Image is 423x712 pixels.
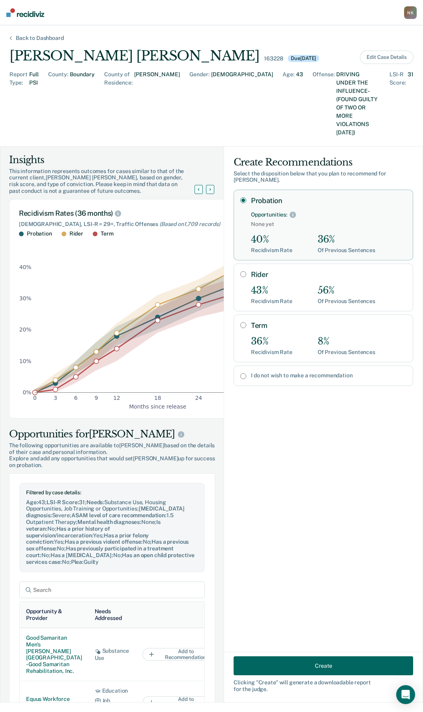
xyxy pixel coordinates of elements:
label: Term [251,321,406,330]
text: 6 [74,395,78,401]
div: Insights [9,154,204,166]
div: County : [48,70,68,137]
text: 10% [19,358,32,364]
button: Create [234,656,413,675]
div: County of Residence : [104,70,133,137]
div: Opportunities: [251,211,287,218]
div: 8% [318,336,375,347]
button: Add to Recommendation [142,696,221,709]
label: Rider [251,270,406,279]
div: Offense : [313,70,335,137]
text: 9 [95,395,98,401]
button: Add to Recommendation [142,648,221,661]
span: [MEDICAL_DATA] diagnosis : [26,505,185,518]
span: LSI-R Score : [47,499,79,505]
div: Opportunities for [PERSON_NAME] [9,428,215,441]
div: [DEMOGRAPHIC_DATA] [211,70,273,137]
text: 20% [19,326,32,333]
div: Education [95,688,130,694]
text: 18 [154,395,161,401]
div: 43 ; 31 ; Substance Use, Housing Opportunities, Job Training or Opportunities ; Severe ; 1.5 Outp... [26,499,198,565]
span: Has a previous sex offense : [26,539,189,552]
div: Term [101,230,113,237]
span: Has a prior felony conviction : [26,532,149,545]
div: Substance Use [95,648,130,661]
div: Boundary [70,70,95,137]
div: [PERSON_NAME] [134,70,180,137]
div: Recidivism Rate [251,349,292,356]
div: [PERSON_NAME] [PERSON_NAME] [9,48,259,64]
div: Open Intercom Messenger [396,685,415,704]
span: Plea : [71,559,84,565]
span: None yet [251,221,406,228]
div: Opportunity & Provider [26,608,82,622]
div: Of Previous Sentences [318,247,375,254]
div: Filtered by case details: [26,490,198,496]
g: x-axis tick label [33,395,284,401]
span: Has a prior history of supervision/incarceration : [26,526,110,539]
span: Mental health diagnoses : [77,519,141,525]
div: 43% [251,285,292,296]
img: Recidiviz [6,8,44,17]
span: Has a previous violent offense : [65,539,143,545]
div: Needs Addressed [95,608,130,622]
div: 40% [251,234,292,245]
text: 24 [195,395,202,401]
span: (Based on 1,709 records ) [159,221,220,227]
div: 56% [318,285,375,296]
text: 30% [19,295,32,301]
text: Months since release [129,403,186,410]
span: Needs : [86,499,104,505]
div: This information represents outcomes for cases similar to that of the current client, [PERSON_NAM... [9,168,204,194]
span: Age : [26,499,38,505]
div: 163228 [264,55,283,62]
div: Equus Workforce Solutions - Equus [26,696,82,709]
div: DRIVING UNDER THE INFLUENCE-(FOUND GUILTY OF TWO OR MORE VIOLATIONS [DATE]) [336,70,380,137]
div: 36% [318,234,375,245]
div: 43 [296,70,303,137]
div: Of Previous Sentences [318,298,375,305]
div: [DEMOGRAPHIC_DATA], LSI-R = 29+, Traffic Offenses [19,221,297,228]
div: Recidivism Rate [251,298,292,305]
div: Gender : [189,70,210,137]
div: 36% [251,336,292,347]
div: Probation [27,230,52,237]
text: 12 [113,395,120,401]
span: Has an open child protective services case : [26,552,195,565]
div: LSI-R Score : [389,70,406,137]
label: Probation [251,196,406,205]
div: Report Type : [9,70,28,137]
div: Recidivism Rate [251,247,292,254]
div: Full PSI [29,70,39,137]
div: 31 [408,70,414,137]
label: I do not wish to make a recommendation [251,372,406,379]
span: The following opportunities are available to [PERSON_NAME] based on the details of their case and... [9,442,215,456]
div: Recidivism Rates (36 months) [19,209,297,218]
span: Explore and add any opportunities that would set [PERSON_NAME] up for success on probation. [9,455,215,469]
button: Edit Case Details [360,51,414,64]
div: Rider [69,230,83,237]
div: Back to Dashboard [6,35,73,41]
text: 0% [23,389,32,396]
g: y-axis tick label [19,264,32,396]
div: Due [DATE] [288,55,319,62]
span: Has a [MEDICAL_DATA] : [51,552,113,558]
text: 0 [33,395,37,401]
div: N K [404,6,417,19]
div: Select the disposition below that you plan to recommend for [PERSON_NAME] . [234,170,413,184]
div: Create Recommendations [234,156,413,169]
text: 40% [19,264,32,270]
input: Search [19,582,205,599]
div: Age : [283,70,294,137]
span: Is veteran : [26,519,161,532]
span: Has previously participated in a treatment court : [26,545,174,558]
div: Of Previous Sentences [318,349,375,356]
span: ASAM level of care recommendation : [71,512,167,518]
div: Clicking " Create " will generate a downloadable report for the judge. [234,679,413,693]
button: NK [404,6,417,19]
text: 3 [54,395,57,401]
div: Good Samaritan Men's [PERSON_NAME][GEOGRAPHIC_DATA] - Good Samaritan Rehabilitation, Inc. [26,635,82,674]
g: x-axis label [129,403,186,410]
